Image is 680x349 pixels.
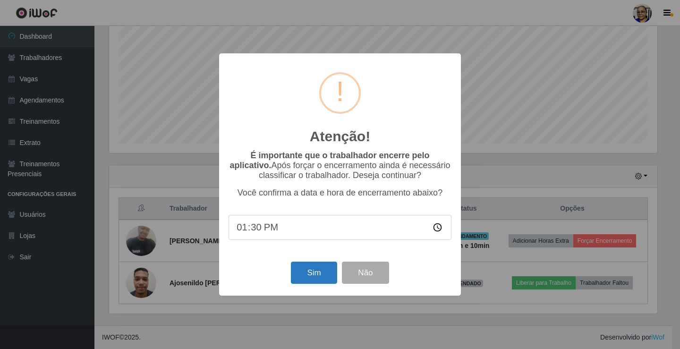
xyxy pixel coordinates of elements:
[229,151,451,180] p: Após forçar o encerramento ainda é necessário classificar o trabalhador. Deseja continuar?
[229,151,429,170] b: É importante que o trabalhador encerre pelo aplicativo.
[229,188,451,198] p: Você confirma a data e hora de encerramento abaixo?
[310,128,370,145] h2: Atenção!
[291,262,337,284] button: Sim
[342,262,389,284] button: Não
